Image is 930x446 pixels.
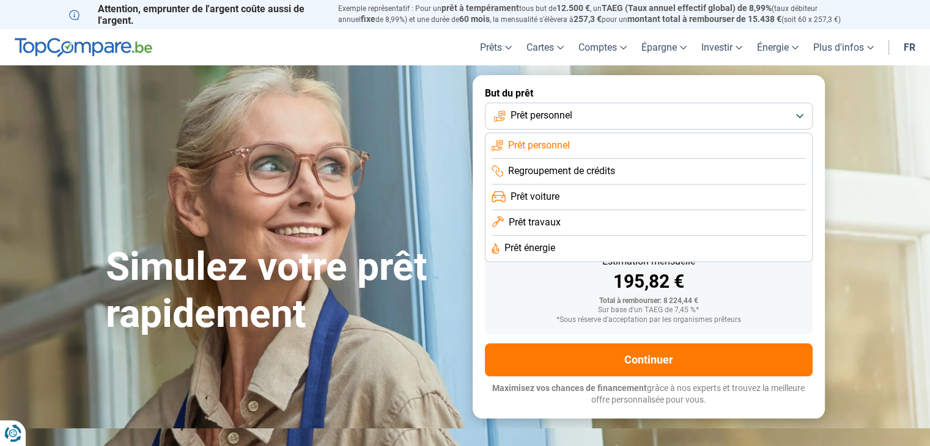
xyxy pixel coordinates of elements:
a: Prêts [473,29,519,65]
p: Exemple représentatif : Pour un tous but de , un (taux débiteur annuel de 8,99%) et une durée de ... [338,3,862,25]
button: Prêt personnel [485,103,813,130]
div: 195,82 € [495,272,803,291]
div: Estimation mensuelle [495,257,803,266]
div: Sur base d'un TAEG de 7,45 %* [495,306,803,315]
img: TopCompare [15,38,152,57]
span: TAEG (Taux annuel effectif global) de 8,99% [602,3,772,13]
p: grâce à nos experts et trouvez la meilleure offre personnalisée pour vous. [485,382,813,406]
div: Total à rembourser: 8 224,44 € [495,297,803,305]
a: Énergie [750,29,806,65]
a: Comptes [571,29,634,65]
a: Plus d'infos [806,29,881,65]
span: Maximisez vos chances de financement [492,383,647,393]
span: 12.500 € [556,3,590,13]
a: Investir [694,29,750,65]
span: 60 mois [459,14,490,24]
p: Attention, emprunter de l'argent coûte aussi de l'argent. [69,3,323,26]
div: *Sous réserve d'acceptation par les organismes prêteurs [495,316,803,324]
a: fr [896,29,923,65]
span: Prêt travaux [509,216,561,229]
span: Regroupement de crédits [508,164,615,178]
button: Continuer [485,343,813,376]
span: prêt à tempérament [441,3,519,13]
span: Prêt personnel [508,139,570,152]
a: Cartes [519,29,571,65]
label: But du prêt [485,87,813,99]
h1: Simulez votre prêt rapidement [106,244,458,338]
span: fixe [361,14,375,24]
span: 257,3 € [574,14,602,24]
span: montant total à rembourser de 15.438 € [627,14,781,24]
span: Prêt énergie [504,241,555,255]
span: Prêt voiture [511,190,559,203]
a: Épargne [634,29,694,65]
span: Prêt personnel [511,109,572,122]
